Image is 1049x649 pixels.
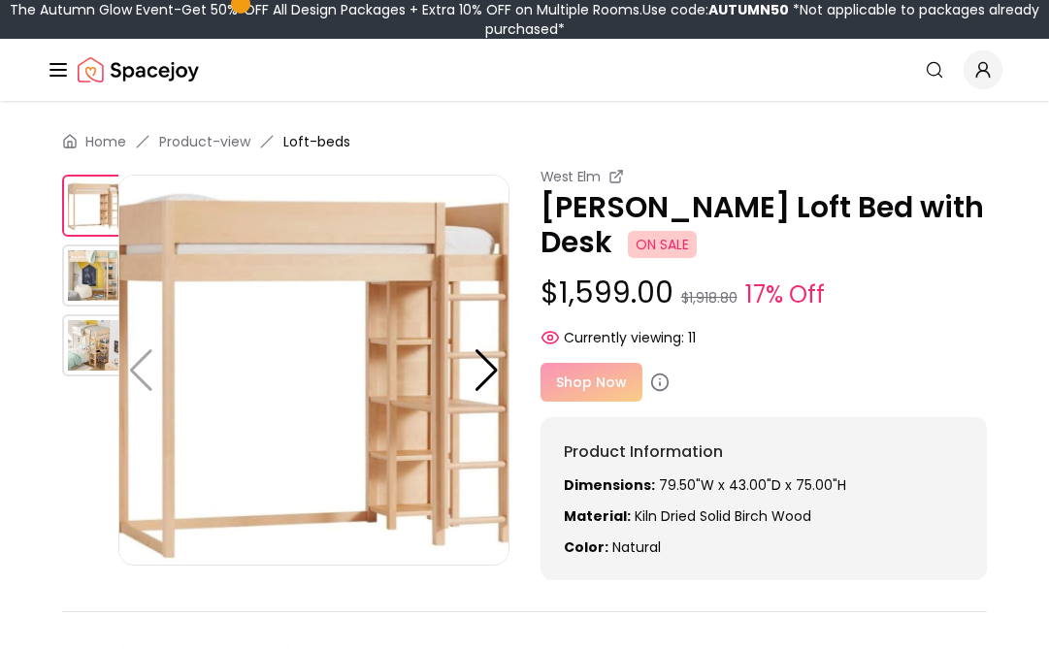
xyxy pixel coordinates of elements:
strong: Dimensions: [564,475,655,495]
a: Home [85,132,126,151]
nav: breadcrumb [62,132,987,151]
span: 11 [688,328,696,347]
strong: Color: [564,537,608,557]
img: https://storage.googleapis.com/spacejoy-main/assets/5f996957ed1958001c4b802b/product_0_9ka45ojcodhm [118,175,509,566]
a: Spacejoy [78,50,199,89]
nav: Global [47,39,1002,101]
small: 17% Off [745,277,825,312]
span: ON SALE [628,231,697,258]
span: Currently viewing: [564,328,684,347]
p: [PERSON_NAME] Loft Bed with Desk [541,190,988,260]
small: West Elm [541,167,601,186]
a: Product-view [159,132,250,151]
span: natural [612,537,661,557]
strong: Material: [564,506,631,526]
span: Loft-beds [283,132,350,151]
small: $1,918.80 [681,288,738,308]
img: https://storage.googleapis.com/spacejoy-main/assets/5f996957ed1958001c4b802b/product_2_1deigo8pd9fk [62,314,124,376]
span: Kiln dried solid birch wood [635,506,811,526]
img: https://storage.googleapis.com/spacejoy-main/assets/5f996957ed1958001c4b802b/product_1_0m60b2pncjbg [62,244,124,307]
img: Spacejoy Logo [78,50,199,89]
img: https://storage.googleapis.com/spacejoy-main/assets/5f996957ed1958001c4b802b/product_0_9ka45ojcodhm [62,175,124,237]
h6: Product Information [564,440,965,464]
p: $1,599.00 [541,276,988,312]
p: 79.50"W x 43.00"D x 75.00"H [564,475,965,495]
